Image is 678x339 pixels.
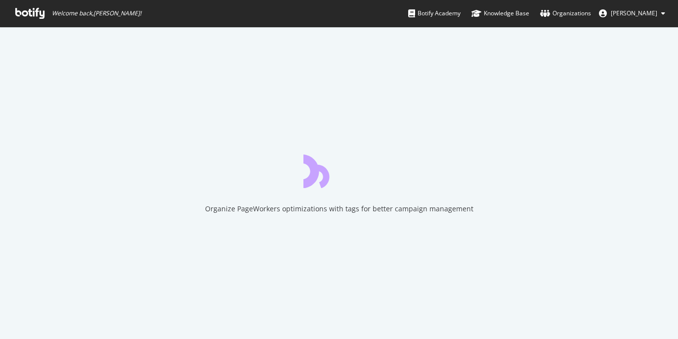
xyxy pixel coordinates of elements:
[52,9,141,17] span: Welcome back, [PERSON_NAME] !
[471,8,529,18] div: Knowledge Base
[591,5,673,21] button: [PERSON_NAME]
[408,8,461,18] div: Botify Academy
[540,8,591,18] div: Organizations
[303,152,375,188] div: animation
[611,9,657,17] span: Allison Oxenreiter
[205,204,473,214] div: Organize PageWorkers optimizations with tags for better campaign management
